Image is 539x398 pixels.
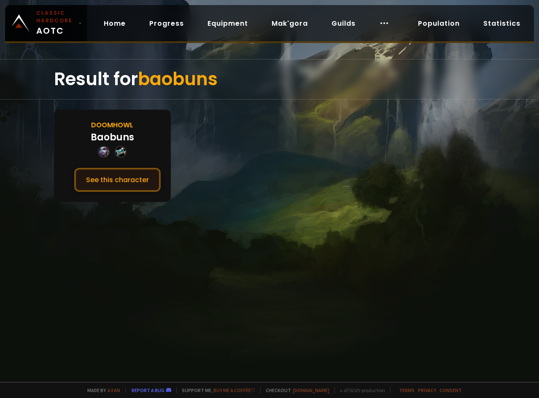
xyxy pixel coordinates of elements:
span: Made by [82,387,120,393]
a: Statistics [477,15,527,32]
a: Equipment [201,15,255,32]
div: Doomhowl [91,120,133,130]
span: v. d752d5 - production [334,387,385,393]
a: Progress [143,15,191,32]
a: Population [411,15,466,32]
a: Terms [399,387,415,393]
button: See this character [74,168,161,192]
a: Report a bug [132,387,164,393]
div: Baobuns [91,130,134,144]
a: Privacy [418,387,436,393]
a: Buy me a coffee [213,387,255,393]
a: Mak'gora [265,15,315,32]
small: Classic Hardcore [36,9,75,24]
a: Classic HardcoreAOTC [5,5,87,41]
a: Consent [439,387,462,393]
div: Result for [54,59,485,99]
a: a fan [108,387,120,393]
a: [DOMAIN_NAME] [293,387,329,393]
a: Guilds [325,15,362,32]
span: baobuns [138,67,218,91]
span: Support me, [176,387,255,393]
span: AOTC [36,9,75,37]
span: Checkout [260,387,329,393]
a: Home [97,15,132,32]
